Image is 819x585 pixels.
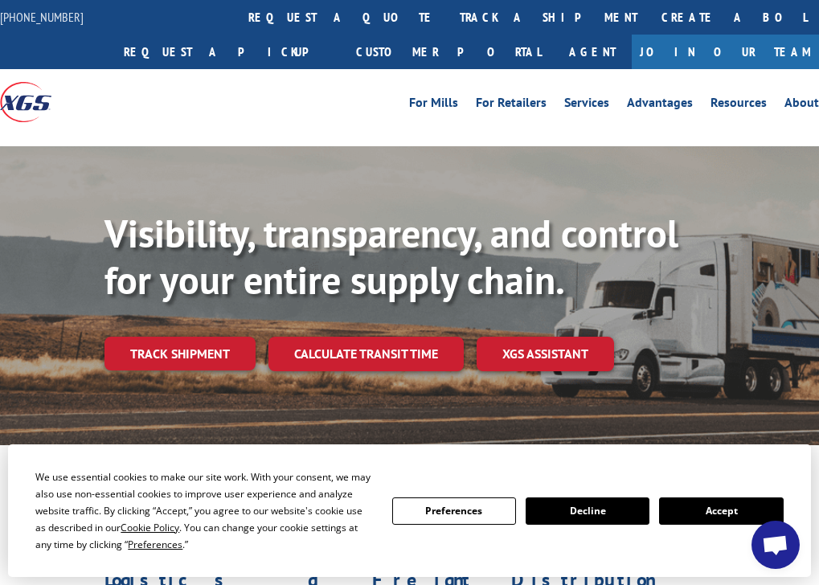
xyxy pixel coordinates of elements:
[784,96,819,114] a: About
[710,96,767,114] a: Resources
[35,468,372,553] div: We use essential cookies to make our site work. With your consent, we may also use non-essential ...
[121,521,179,534] span: Cookie Policy
[8,444,811,577] div: Cookie Consent Prompt
[627,96,693,114] a: Advantages
[112,35,344,69] a: Request a pickup
[553,35,632,69] a: Agent
[104,208,678,305] b: Visibility, transparency, and control for your entire supply chain.
[526,497,649,525] button: Decline
[477,337,614,371] a: XGS ASSISTANT
[409,96,458,114] a: For Mills
[392,497,516,525] button: Preferences
[268,337,464,371] a: Calculate transit time
[632,35,819,69] a: Join Our Team
[128,538,182,551] span: Preferences
[564,96,609,114] a: Services
[476,96,547,114] a: For Retailers
[104,337,256,370] a: Track shipment
[344,35,553,69] a: Customer Portal
[751,521,800,569] div: Open chat
[659,497,783,525] button: Accept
